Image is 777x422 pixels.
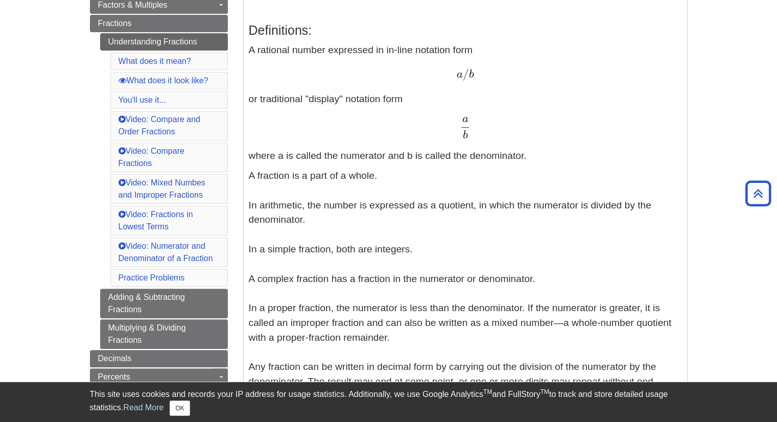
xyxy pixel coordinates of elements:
[119,57,191,65] a: What does it mean?
[483,388,492,395] sup: TM
[98,19,132,28] span: Fractions
[98,372,130,381] span: Percents
[540,388,549,395] sup: TM
[98,354,132,363] span: Decimals
[119,242,213,263] a: Video: Numerator and Denominator of a Fraction
[90,368,228,386] a: Percents
[119,178,205,199] a: Video: Mixed Numbes and Improper Fractions
[119,210,193,231] a: Video: Fractions in Lowest Terms
[170,401,190,416] button: Close
[468,69,474,80] span: b
[100,33,228,51] a: Understanding Fractions
[742,186,774,200] a: Back to Top
[249,23,682,38] h3: Definitions:
[100,289,228,318] a: Adding & Subtracting Fractions
[463,130,468,141] span: b
[90,15,228,32] a: Fractions
[462,67,468,81] span: /
[119,273,185,282] a: Practice Problems
[119,147,184,168] a: Video: Compare Fractions
[98,1,168,9] span: Factors & Multiples
[90,388,688,416] div: This site uses cookies and records your IP address for usage statistics. Additionally, we use Goo...
[119,115,200,136] a: Video: Compare and Order Fractions
[123,403,163,412] a: Read More
[462,113,468,125] span: a
[90,350,228,367] a: Decimals
[249,43,682,163] p: A rational number expressed in in-line notation form or traditional "display" notation form where...
[249,169,682,389] p: A fraction is a part of a whole. In arithmetic, the number is expressed as a quotient, in which t...
[100,319,228,349] a: Multiplying & Dividing Fractions
[119,76,208,85] a: What does it look like?
[119,96,166,104] a: You'll use it...
[456,69,462,80] span: a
